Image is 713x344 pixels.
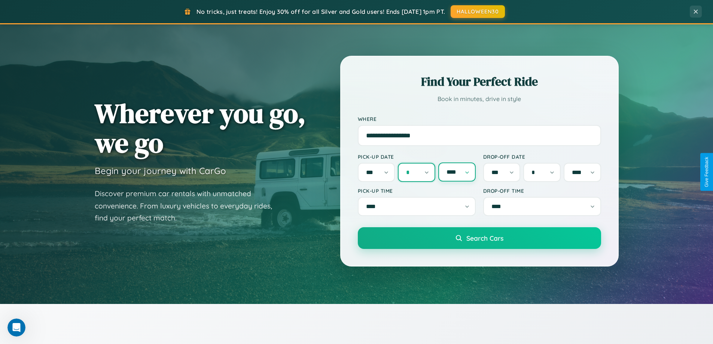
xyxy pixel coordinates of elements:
h3: Begin your journey with CarGo [95,165,226,176]
div: Give Feedback [704,157,709,187]
label: Pick-up Date [358,153,476,160]
button: HALLOWEEN30 [451,5,505,18]
button: Search Cars [358,227,601,249]
h1: Wherever you go, we go [95,98,306,158]
p: Book in minutes, drive in style [358,94,601,104]
label: Drop-off Time [483,188,601,194]
label: Where [358,116,601,122]
p: Discover premium car rentals with unmatched convenience. From luxury vehicles to everyday rides, ... [95,188,282,224]
h2: Find Your Perfect Ride [358,73,601,90]
span: Search Cars [466,234,503,242]
label: Pick-up Time [358,188,476,194]
span: No tricks, just treats! Enjoy 30% off for all Silver and Gold users! Ends [DATE] 1pm PT. [196,8,445,15]
label: Drop-off Date [483,153,601,160]
iframe: Intercom live chat [7,319,25,337]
